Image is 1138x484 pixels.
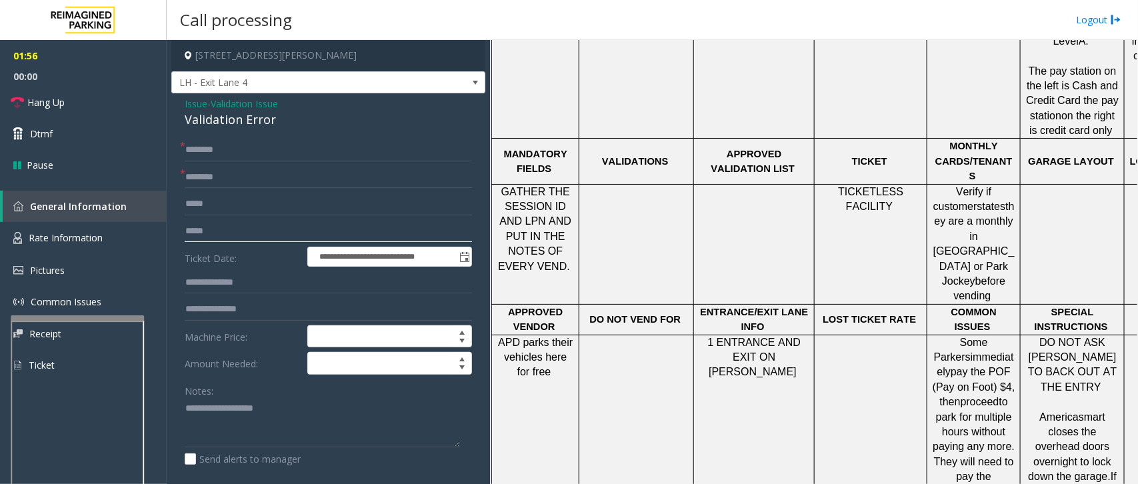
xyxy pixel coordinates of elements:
[31,295,101,308] span: Common Issues
[1028,156,1114,167] span: GARAGE LAYOUT
[185,379,213,398] label: Notes:
[977,201,1006,212] span: states
[708,337,801,378] span: 1 ENTRANCE AND EXIT ON [PERSON_NAME]
[711,149,795,174] span: APPROVED VALIDATION LIST
[13,266,23,275] img: 'icon'
[1079,35,1089,47] span: A.
[453,363,471,374] span: Decrease value
[933,201,1015,287] span: they are a monthly in [GEOGRAPHIC_DATA] or Park Jockey
[457,247,471,266] span: Toggle popup
[954,275,1006,301] span: before vending
[172,72,422,93] span: LH - Exit Lane 4
[1028,337,1117,393] span: DO NOT ASK [PERSON_NAME] TO BACK OUT AT THE ENTRY
[508,307,563,332] span: APPROVED VENDOR
[961,396,999,407] span: proceed
[498,337,573,378] span: APD parks their vehicles here for free
[935,141,1013,181] span: MONTHLY CARDS/TENANTS
[29,231,103,244] span: Rate Information
[937,351,1014,377] span: immediately
[185,452,301,466] label: Send alerts to manager
[823,314,916,325] span: LOST TICKET RATE
[171,40,485,71] h4: [STREET_ADDRESS][PERSON_NAME]
[13,201,23,211] img: 'icon'
[30,264,65,277] span: Pictures
[933,366,1015,407] span: pay the POF (Pay on Foot) $4, then
[589,314,681,325] span: DO NOT VEND FOR
[185,111,472,129] div: Validation Error
[1026,65,1119,121] span: The pay station on the left is Cash and Credit Card the pay station
[453,337,471,347] span: Decrease value
[1108,471,1111,482] span: .
[1035,5,1119,47] span: near the elevators on Level
[1035,307,1108,332] span: SPECIAL INSTRUCTIONS
[453,326,471,337] span: Increase value
[27,95,65,109] span: Hang Up
[453,353,471,363] span: Increase value
[13,232,22,244] img: 'icon'
[602,156,668,167] span: VALIDATIONS
[207,97,278,110] span: -
[173,3,299,36] h3: Call processing
[30,200,127,213] span: General Information
[185,97,207,111] span: Issue
[504,149,567,174] span: MANDATORY FIELDS
[181,352,304,375] label: Amount Needed:
[934,337,988,363] span: Some Parkers
[27,158,53,172] span: Pause
[13,297,24,307] img: 'icon'
[1029,110,1115,136] span: on the right is credit card only
[3,191,167,222] a: General Information
[181,247,304,267] label: Ticket Date:
[30,127,53,141] span: Dtmf
[951,307,997,332] span: COMMON ISSUES
[1076,13,1121,27] a: Logout
[1029,411,1112,483] span: Americasmart closes the overhead doors overnight to lock down the garage
[181,325,304,348] label: Machine Price:
[1111,13,1121,27] img: logout
[700,307,808,332] span: ENTRANCE/EXIT LANE INFO
[852,156,887,167] span: TICKET
[498,186,571,272] span: GATHER THE SESSION ID AND LPN AND PUT IN THE NOTES OF EVERY VEND.
[211,97,278,111] span: Validation Issue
